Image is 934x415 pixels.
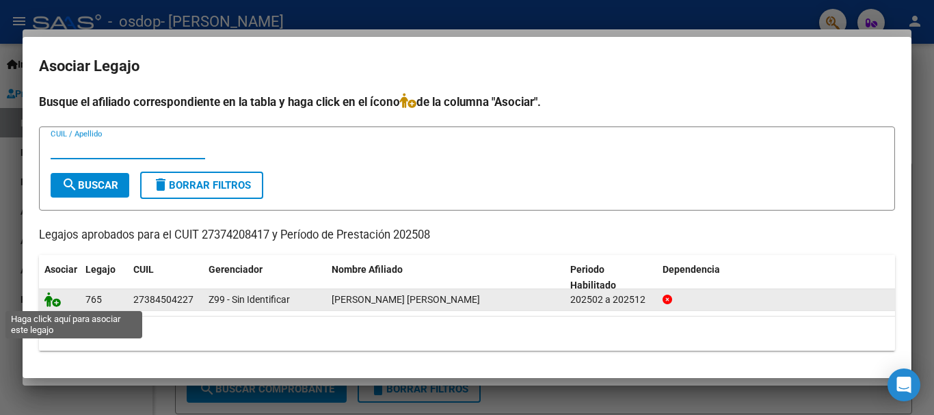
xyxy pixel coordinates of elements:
[133,292,194,308] div: 27384504227
[62,179,118,191] span: Buscar
[152,176,169,193] mat-icon: delete
[570,264,616,291] span: Periodo Habilitado
[140,172,263,199] button: Borrar Filtros
[332,294,480,305] span: GOMEZ MICAELA AYELEN
[152,179,251,191] span: Borrar Filtros
[209,264,263,275] span: Gerenciador
[657,255,896,300] datatable-header-cell: Dependencia
[85,294,102,305] span: 765
[128,255,203,300] datatable-header-cell: CUIL
[85,264,116,275] span: Legajo
[39,317,895,351] div: 1 registros
[39,93,895,111] h4: Busque el afiliado correspondiente en la tabla y haga click en el ícono de la columna "Asociar".
[133,264,154,275] span: CUIL
[326,255,565,300] datatable-header-cell: Nombre Afiliado
[663,264,720,275] span: Dependencia
[332,264,403,275] span: Nombre Afiliado
[39,53,895,79] h2: Asociar Legajo
[888,369,920,401] div: Open Intercom Messenger
[565,255,657,300] datatable-header-cell: Periodo Habilitado
[51,173,129,198] button: Buscar
[570,292,652,308] div: 202502 a 202512
[203,255,326,300] datatable-header-cell: Gerenciador
[39,255,80,300] datatable-header-cell: Asociar
[39,227,895,244] p: Legajos aprobados para el CUIT 27374208417 y Período de Prestación 202508
[80,255,128,300] datatable-header-cell: Legajo
[62,176,78,193] mat-icon: search
[209,294,290,305] span: Z99 - Sin Identificar
[44,264,77,275] span: Asociar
